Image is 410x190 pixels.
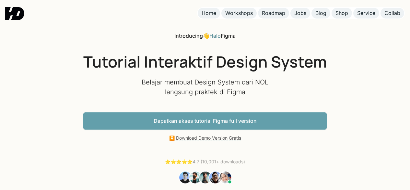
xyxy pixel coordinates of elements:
a: Jobs [290,8,310,19]
h1: Tutorial Interaktif Design System [83,52,327,71]
a: Roadmap [258,8,289,19]
div: Workshops [225,10,253,17]
img: Students Tutorial Belajar UI Design dari NOL Figma HaloFigma [178,171,232,184]
div: Jobs [294,10,306,17]
a: Service [353,8,379,19]
a: Shop [332,8,352,19]
span: Figma [221,32,236,39]
div: Shop [335,10,348,17]
a: ⭐️⭐️⭐️⭐️⭐️ [165,159,193,164]
div: Collab [384,10,400,17]
p: Belajar membuat Design System dari NOL langsung praktek di Figma [140,77,270,97]
a: Home [198,8,220,19]
div: Home [202,10,216,17]
a: Dapatkan akses tutorial Figma full version [83,112,327,130]
div: 4.7 (10,001+ downloads) [165,158,245,165]
a: ⏬ Download Demo Version Gratis [169,135,241,141]
div: Service [357,10,375,17]
div: Blog [315,10,326,17]
a: Workshops [221,8,257,19]
a: Blog [311,8,330,19]
div: Roadmap [262,10,285,17]
a: Collab [381,8,404,19]
div: 👋 [174,32,236,39]
span: Introducing [174,32,203,39]
a: Halo [209,32,221,39]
